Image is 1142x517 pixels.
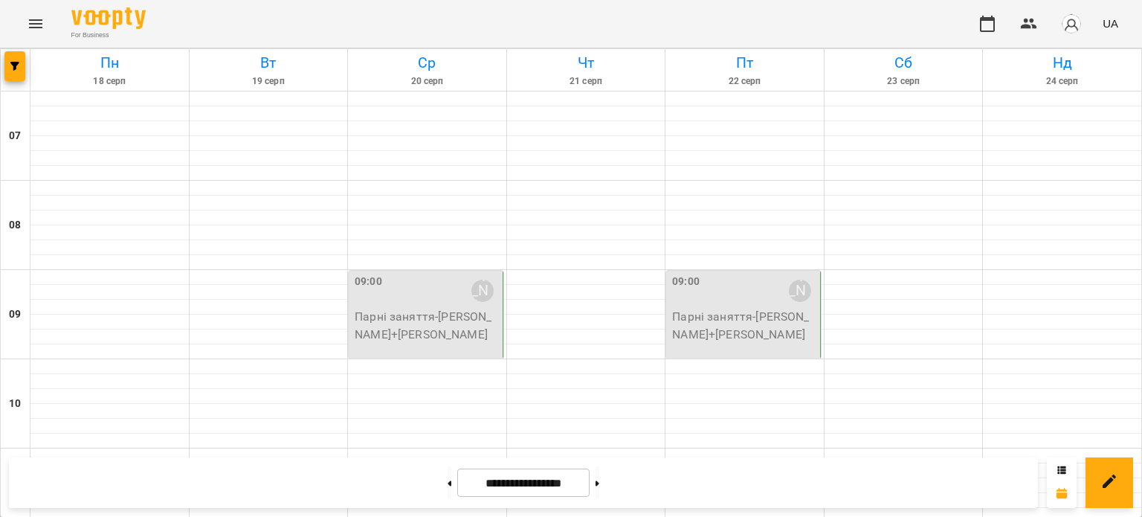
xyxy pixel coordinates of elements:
h6: 10 [9,396,21,412]
span: UA [1103,16,1118,31]
h6: 09 [9,306,21,323]
img: Voopty Logo [71,7,146,29]
span: For Business [71,30,146,40]
h6: 20 серп [350,74,504,89]
label: 09:00 [355,274,382,290]
img: avatar_s.png [1061,13,1082,34]
h6: Нд [985,51,1139,74]
h6: 22 серп [668,74,822,89]
h6: Чт [509,51,663,74]
h6: 24 серп [985,74,1139,89]
h6: Сб [827,51,981,74]
h6: 18 серп [33,74,187,89]
h6: Пн [33,51,187,74]
h6: 21 серп [509,74,663,89]
div: Білинець Магдалина Василівна [789,280,811,302]
button: Menu [18,6,54,42]
h6: Пт [668,51,822,74]
label: 09:00 [672,274,700,290]
div: Білинець Магдалина Василівна [471,280,494,302]
h6: 08 [9,217,21,234]
p: Парні заняття - [PERSON_NAME]+[PERSON_NAME] [355,308,500,343]
h6: Вт [192,51,346,74]
h6: 23 серп [827,74,981,89]
h6: 07 [9,128,21,144]
button: UA [1097,10,1124,37]
h6: 19 серп [192,74,346,89]
p: Парні заняття - [PERSON_NAME]+[PERSON_NAME] [672,308,817,343]
h6: Ср [350,51,504,74]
